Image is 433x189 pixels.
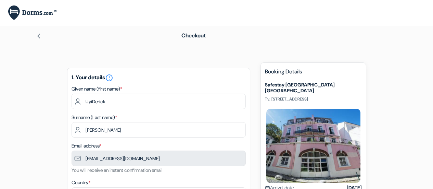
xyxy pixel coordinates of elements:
[72,114,117,121] label: Surname (Last name)
[72,94,246,109] input: Enter first name
[72,85,122,93] label: Given name (first name)
[265,82,362,94] h5: Safestay [GEOGRAPHIC_DATA] [GEOGRAPHIC_DATA]
[72,122,246,138] input: Enter last name
[72,179,90,186] label: Country
[72,142,101,150] label: Email address
[265,68,362,79] h5: Booking Details
[72,167,163,173] small: You will receive an instant confirmation email
[8,5,57,20] img: Dorms.com
[72,151,246,166] input: Enter email address
[36,33,41,39] img: left_arrow.svg
[265,96,362,102] p: Tv. [STREET_ADDRESS]
[105,74,113,81] a: error_outline
[72,74,246,82] h5: 1. Your details
[181,32,206,39] span: Checkout
[105,74,113,82] i: error_outline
